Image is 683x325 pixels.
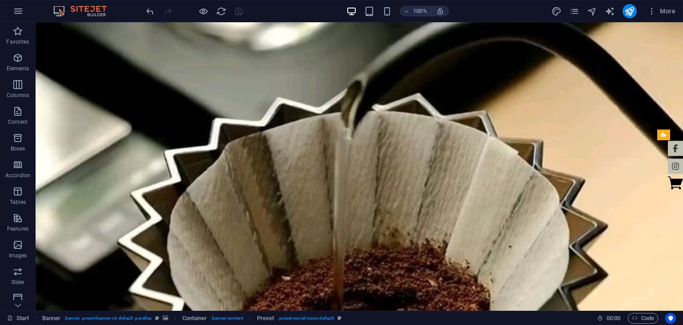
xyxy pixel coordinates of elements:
[7,92,29,99] p: Columns
[8,118,28,126] p: Content
[145,6,155,16] i: Undo: Change link (Ctrl+Z)
[9,252,27,259] p: Images
[7,65,29,72] p: Elements
[7,313,29,324] a: Click to cancel selection. Double-click to open Pages
[216,6,226,16] i: Reload page
[624,6,635,16] i: Publish
[42,313,342,324] nav: breadcrumb
[665,313,676,324] button: Usercentrics
[413,6,427,16] h6: 100%
[647,7,675,16] span: More
[623,4,637,18] button: publish
[613,315,614,321] span: :
[400,6,431,16] button: 100%
[628,313,658,324] button: Code
[145,6,155,16] button: undo
[551,6,562,16] button: design
[163,316,168,321] i: This element contains a background
[278,313,334,324] span: . preset-social-icons-default
[6,38,29,45] p: Favorites
[436,7,444,15] i: On resize automatically adjust zoom level to fit chosen device.
[337,316,341,321] i: This element is a customizable preset
[644,4,679,18] button: More
[198,6,209,16] button: Click here to leave preview mode and continue editing
[257,313,274,324] span: Click to select. Double-click to edit
[607,313,620,324] span: 00 00
[605,6,615,16] button: text_generator
[11,279,25,286] p: Slider
[155,316,159,321] i: This element is a customizable preset
[605,6,615,16] i: AI Writer
[210,313,243,324] span: . banner-content
[587,6,598,16] button: navigator
[10,199,26,206] p: Tables
[569,6,580,16] button: pages
[11,145,25,152] p: Boxes
[7,225,28,232] p: Features
[5,172,30,179] p: Accordion
[551,6,562,16] i: Design (Ctrl+Alt+Y)
[632,313,654,324] span: Code
[42,313,61,324] span: Click to select. Double-click to edit
[216,6,226,16] button: reload
[51,6,118,16] img: Editor Logo
[597,313,621,324] h6: Session time
[569,6,579,16] i: Pages (Ctrl+Alt+S)
[587,6,597,16] i: Navigator
[182,313,207,324] span: Click to select. Double-click to edit
[64,313,152,324] span: . banner .preset-banner-v3-default .parallax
